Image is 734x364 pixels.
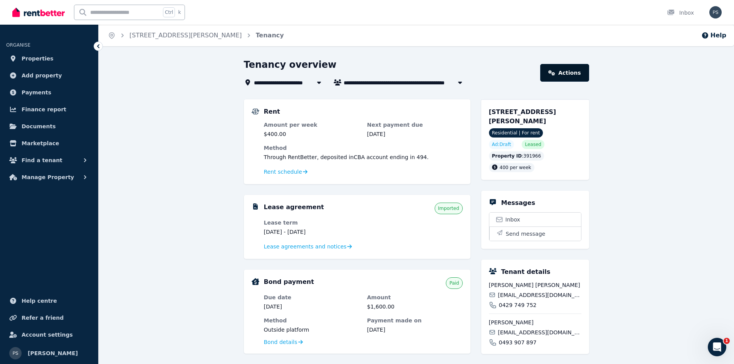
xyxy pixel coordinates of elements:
span: Leased [525,141,541,148]
dt: Method [264,144,463,152]
a: Refer a friend [6,310,92,325]
img: Phillil Sazon [9,347,22,359]
span: Documents [22,122,56,131]
span: Lease agreements and notices [264,243,347,250]
img: Bond Details [252,278,259,285]
span: Help centre [22,296,57,305]
span: Residential | For rent [489,128,543,138]
img: RentBetter [12,7,65,18]
span: Payments [22,88,51,97]
a: Tenancy [256,32,284,39]
a: Rent schedule [264,168,308,176]
span: Paid [449,280,459,286]
h1: Tenancy overview [244,59,337,71]
dt: Lease term [264,219,359,226]
dt: Method [264,317,359,324]
h5: Messages [501,198,535,208]
span: 400 per week [500,165,531,170]
span: 0429 749 752 [499,301,537,309]
a: Documents [6,119,92,134]
a: Lease agreements and notices [264,243,352,250]
span: ORGANISE [6,42,30,48]
dt: Due date [264,294,359,301]
dd: $400.00 [264,130,359,138]
span: Imported [438,205,459,211]
h5: Rent [264,107,280,116]
span: Ad: Draft [492,141,511,148]
dt: Amount [367,294,463,301]
a: Properties [6,51,92,66]
dt: Next payment due [367,121,463,129]
span: Inbox [506,216,520,223]
h5: Bond payment [264,277,314,287]
span: Send message [506,230,546,238]
a: Marketplace [6,136,92,151]
button: Find a tenant [6,153,92,168]
dt: Payment made on [367,317,463,324]
button: Help [701,31,726,40]
a: Help centre [6,293,92,309]
dd: [DATE] [264,303,359,310]
a: Payments [6,85,92,100]
nav: Breadcrumb [99,25,293,46]
span: Add property [22,71,62,80]
span: [PERSON_NAME] [28,349,78,358]
button: Manage Property [6,169,92,185]
div: : 391966 [489,151,544,161]
img: Rental Payments [252,109,259,114]
dd: [DATE] [367,130,463,138]
span: Properties [22,54,54,63]
span: [EMAIL_ADDRESS][DOMAIN_NAME] [498,329,581,336]
span: Marketplace [22,139,59,148]
span: Rent schedule [264,168,302,176]
iframe: Intercom live chat [708,338,726,356]
a: Actions [540,64,589,82]
dd: Outside platform [264,326,359,334]
span: [EMAIL_ADDRESS][DOMAIN_NAME] [498,291,581,299]
a: Account settings [6,327,92,342]
span: 0493 907 897 [499,339,537,346]
img: Phillil Sazon [709,6,722,18]
span: [PERSON_NAME] [PERSON_NAME] [489,281,581,289]
a: Finance report [6,102,92,117]
h5: Tenant details [501,267,551,277]
a: [STREET_ADDRESS][PERSON_NAME] [129,32,242,39]
button: Send message [489,226,581,241]
a: Bond details [264,338,303,346]
span: Bond details [264,338,297,346]
span: 1 [724,338,730,344]
a: Inbox [489,213,581,226]
span: Property ID [492,153,522,159]
span: Finance report [22,105,66,114]
span: [PERSON_NAME] [489,319,581,326]
a: Add property [6,68,92,83]
span: Through RentBetter , deposited in CBA account ending in 494 . [264,154,429,160]
dd: [DATE] [367,326,463,334]
span: Ctrl [163,7,175,17]
span: Refer a friend [22,313,64,322]
div: Inbox [667,9,694,17]
span: [STREET_ADDRESS][PERSON_NAME] [489,108,556,125]
span: k [178,9,181,15]
h5: Lease agreement [264,203,324,212]
dt: Amount per week [264,121,359,129]
span: Find a tenant [22,156,62,165]
span: Manage Property [22,173,74,182]
dd: $1,600.00 [367,303,463,310]
dd: [DATE] - [DATE] [264,228,359,236]
span: Account settings [22,330,73,339]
